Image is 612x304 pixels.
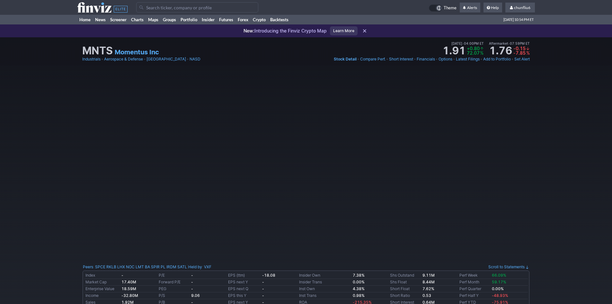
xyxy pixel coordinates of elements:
a: Charts [129,15,146,24]
b: - [121,273,123,278]
a: Help [483,3,502,13]
a: Theme [429,5,457,12]
td: Income [84,292,120,299]
b: 4.38% [353,286,365,291]
a: LMT [136,264,144,270]
span: 66.09% [492,273,506,278]
td: Inst Trans [298,292,351,299]
a: News [93,15,108,24]
a: chunfliu6 [505,3,535,13]
a: Learn More [330,26,358,35]
a: Short Float [390,286,410,291]
td: Perf Week [458,272,491,279]
a: Industrials [82,56,101,62]
a: Crypto [251,15,268,24]
td: Index [84,272,120,279]
td: % [526,51,530,55]
a: PL [161,264,165,270]
span: • [511,56,514,62]
a: SATL [177,264,187,270]
td: EPS next Q [227,286,261,292]
span: Theme [444,5,457,12]
span: Compare Perf. [360,57,386,61]
strong: 1.76 [489,46,512,56]
span: Aftermarket 07:59PM ET [489,41,530,46]
a: Forex [235,15,251,24]
div: : [83,264,187,270]
a: Home [77,15,93,24]
b: 18.59M [121,286,136,291]
a: NOC [126,264,135,270]
td: Perf Half Y [458,292,491,299]
td: 72.07 [467,51,480,55]
a: 0.53 [422,293,431,298]
td: Forward P/E [157,279,190,286]
a: Peers [83,264,93,269]
b: 17.40M [121,280,136,284]
span: Latest Filings [456,57,480,61]
b: - [262,293,264,298]
td: EPS (ttm) [227,272,261,279]
td: Shs Float [389,279,421,286]
a: Add to Portfolio [483,56,511,62]
span: • [144,56,146,62]
span: • [462,41,464,45]
a: Groups [161,15,178,24]
b: - [191,286,193,291]
b: - [262,280,264,284]
td: Insider Trans [298,279,351,286]
a: Portfolio [178,15,200,24]
a: Set Alert [514,56,530,62]
td: -0.15 [513,46,526,51]
span: New: [244,28,254,33]
span: • [187,56,189,62]
span: [DATE] 10:54 PM ET [503,15,534,24]
span: • [101,56,103,62]
a: LHX [117,264,125,270]
a: Insider [200,15,217,24]
td: Inst Own [298,286,351,292]
span: [DATE] 04:00PM ET [451,41,484,46]
a: Financials [417,56,435,62]
a: Futures [217,15,235,24]
td: P/S [157,292,190,299]
b: - [191,280,193,284]
a: IRDM [166,264,176,270]
td: Shs Outstand [389,272,421,279]
a: Latest Filings [456,56,480,62]
a: Momentus Inc [115,48,159,57]
td: EPS this Y [227,292,261,299]
td: Market Cap [84,279,120,286]
a: BA [145,264,150,270]
h1: MNTS [82,46,113,56]
td: -7.85 [513,51,526,55]
a: Scroll to Statements [488,264,529,269]
div: | : [187,264,211,270]
a: Short Ratio [390,293,410,298]
span: • [386,56,388,62]
a: Compare Perf. [360,56,386,62]
span: -48.93% [492,293,508,298]
span: • [453,56,455,62]
a: [GEOGRAPHIC_DATA] [146,56,186,62]
td: P/E [157,272,190,279]
span: • [357,56,359,62]
b: 9.11M [422,273,435,278]
span: • [508,41,510,45]
td: Perf Quarter [458,286,491,292]
b: - [262,286,264,291]
a: RKLB [106,264,116,270]
a: Maps [146,15,161,24]
a: Aerospace & Defense [104,56,143,62]
input: Search [136,2,258,13]
span: • [480,56,483,62]
a: Backtests [268,15,291,24]
b: -32.80M [121,293,138,298]
td: % [480,51,484,55]
span: 59.17% [492,280,506,284]
a: Options [439,56,452,62]
b: 9.06 [191,293,200,298]
td: Perf Month [458,279,491,286]
a: Held by [188,264,202,269]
